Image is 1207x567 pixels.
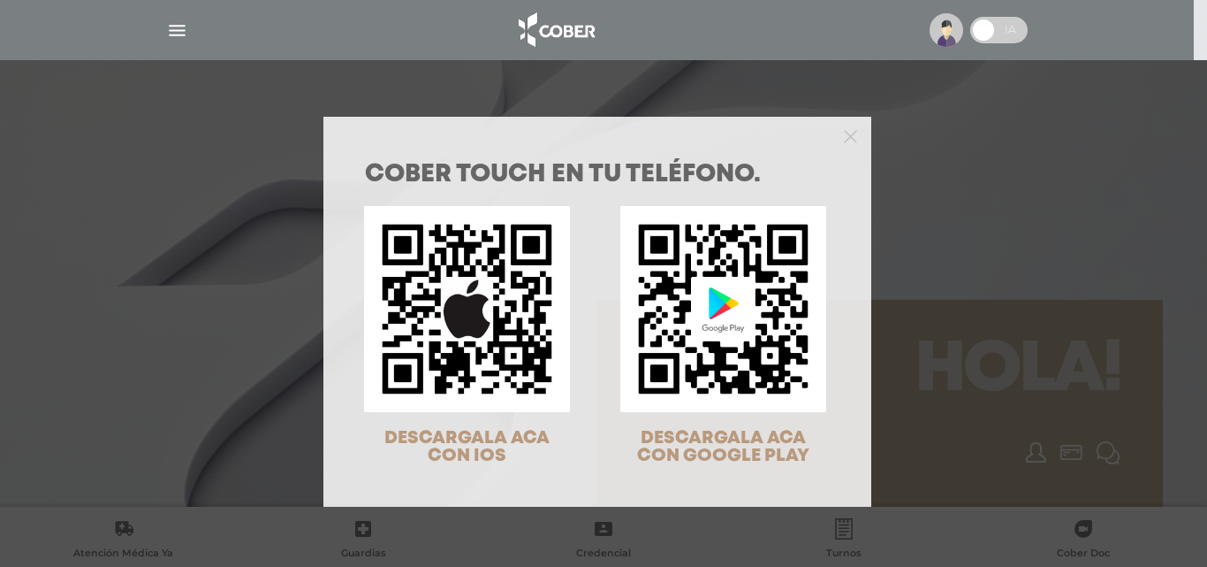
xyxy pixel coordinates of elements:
img: qr-code [364,206,570,412]
img: qr-code [620,206,826,412]
button: Close [844,127,857,143]
span: DESCARGALA ACA CON IOS [384,430,550,464]
span: DESCARGALA ACA CON GOOGLE PLAY [637,430,809,464]
h1: COBER TOUCH en tu teléfono. [365,163,830,188]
